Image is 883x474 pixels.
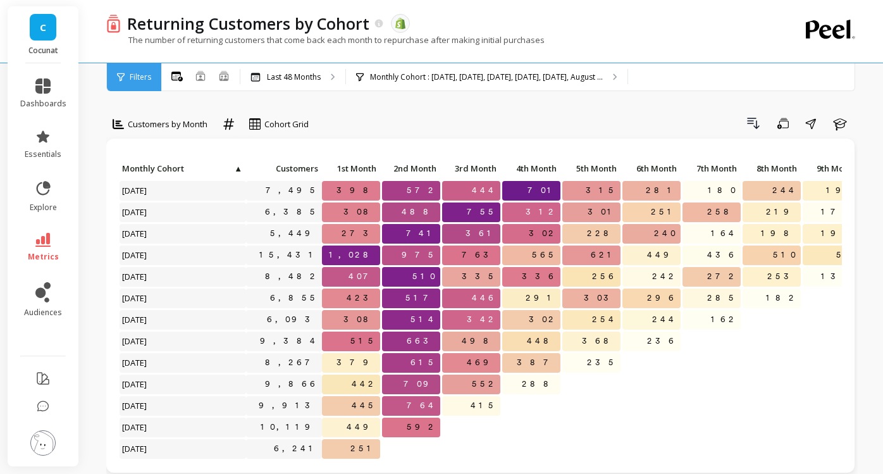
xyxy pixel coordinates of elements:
span: 180 [705,181,741,200]
span: 517 [403,289,440,308]
span: Customers by Month [128,118,207,130]
span: [DATE] [120,289,151,308]
span: 272 [705,267,741,286]
a: 5,449 [268,224,322,243]
span: [DATE] [120,246,151,265]
span: 709 [401,375,440,394]
span: [DATE] [120,375,151,394]
img: profile picture [30,430,56,456]
span: 296 [645,289,681,308]
span: 281 [643,181,681,200]
span: 741 [404,224,440,243]
span: 565 [529,246,560,265]
span: dashboards [20,99,66,109]
span: 510 [770,246,801,265]
span: 498 [459,332,500,351]
span: 764 [404,396,440,415]
span: Customers [249,163,318,173]
span: 5th Month [565,163,617,173]
span: 469 [464,353,500,372]
span: 755 [464,203,500,221]
span: metrics [28,252,59,262]
a: 6,093 [264,310,322,329]
p: Last 48 Months [267,72,321,82]
a: 9,866 [262,375,322,394]
span: 6th Month [625,163,677,173]
span: [DATE] [120,181,151,200]
span: 242 [650,267,681,286]
a: 9,384 [257,332,322,351]
span: [DATE] [120,418,151,437]
span: 164 [708,224,741,243]
span: 342 [464,310,500,329]
div: Toggle SortBy [119,159,179,179]
span: 444 [469,181,500,200]
a: 8,482 [262,267,322,286]
span: 336 [519,267,560,286]
span: 240 [651,224,681,243]
span: ▲ [233,163,242,173]
span: 515 [348,332,380,351]
div: Toggle SortBy [802,159,862,179]
span: 173 [818,203,861,221]
span: 162 [708,310,741,329]
span: 288 [519,375,560,394]
span: 258 [705,203,741,221]
div: Toggle SortBy [562,159,622,179]
span: 3rd Month [445,163,497,173]
span: 244 [770,181,801,200]
span: [DATE] [120,203,151,221]
span: 235 [584,353,621,372]
span: 415 [468,396,500,415]
span: 510 [410,267,440,286]
p: 4th Month [502,159,560,177]
span: 244 [650,310,681,329]
span: 500 [834,246,861,265]
p: 9th Month [803,159,861,177]
span: 552 [469,375,500,394]
div: Toggle SortBy [622,159,682,179]
span: 138 [818,267,861,286]
span: 2nd Month [385,163,436,173]
span: 303 [581,289,621,308]
span: 449 [645,246,681,265]
span: 251 [348,439,380,458]
p: Monthly Cohort [120,159,246,177]
a: 6,241 [271,439,322,458]
span: Filters [130,72,151,82]
div: Toggle SortBy [381,159,441,179]
span: 301 [585,203,621,221]
a: 10,119 [258,418,322,437]
img: api.shopify.svg [395,18,406,29]
span: 236 [645,332,681,351]
span: [DATE] [120,224,151,243]
p: The number of returning customers that come back each month to repurchase after making initial pu... [106,34,545,46]
span: 1,028 [326,246,380,265]
span: 442 [349,375,380,394]
p: 8th Month [743,159,801,177]
span: 253 [765,267,801,286]
span: 663 [404,332,440,351]
p: 6th Month [622,159,681,177]
span: 398 [334,181,380,200]
div: Toggle SortBy [682,159,742,179]
span: [DATE] [120,310,151,329]
span: 302 [526,224,560,243]
span: 302 [526,310,560,329]
span: 445 [349,396,380,415]
a: 15,431 [257,246,322,265]
span: [DATE] [120,353,151,372]
p: 7th Month [682,159,741,177]
span: 361 [463,224,500,243]
span: 448 [524,332,560,351]
span: [DATE] [120,396,151,415]
span: 615 [408,353,440,372]
a: 6,855 [268,289,322,308]
p: 1st Month [322,159,380,177]
p: 3rd Month [442,159,500,177]
a: 9,913 [256,396,322,415]
span: 315 [583,181,621,200]
span: 335 [459,267,500,286]
span: 9th Month [805,163,857,173]
span: 308 [341,310,380,329]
